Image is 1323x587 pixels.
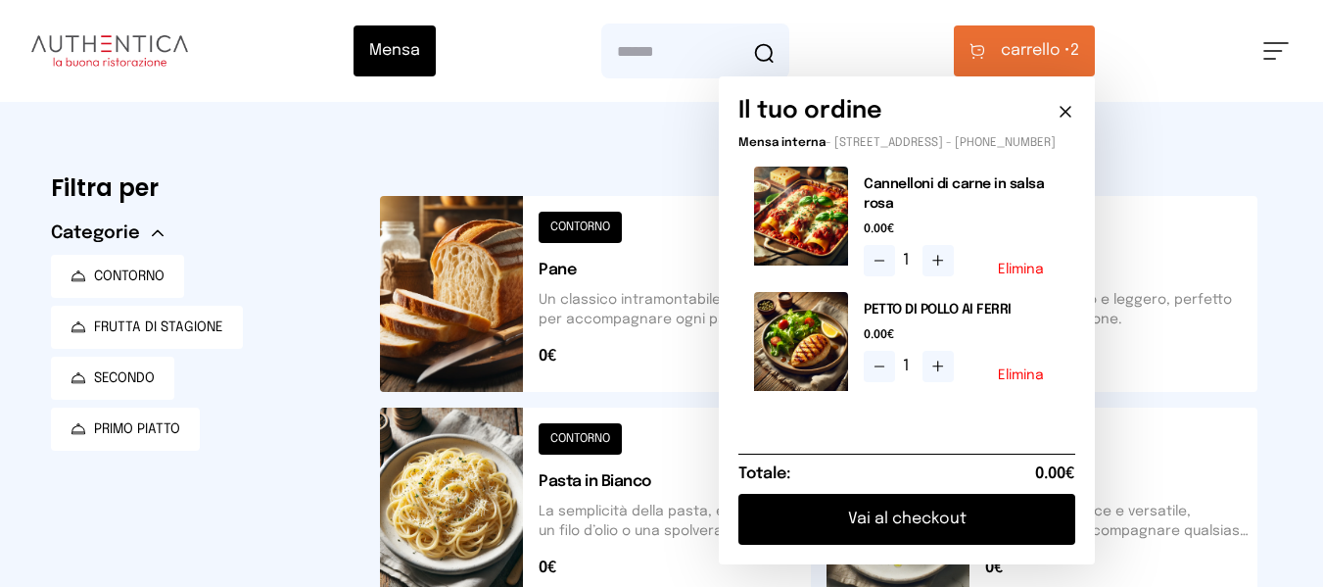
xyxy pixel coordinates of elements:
[94,368,155,388] span: SECONDO
[754,167,848,266] img: media
[864,327,1060,343] span: 0.00€
[903,355,915,378] span: 1
[31,35,188,67] img: logo.8f33a47.png
[51,306,243,349] button: FRUTTA DI STAGIONE
[51,172,349,204] h6: Filtra per
[1001,39,1079,63] span: 2
[754,292,848,391] img: media
[738,96,882,127] h6: Il tuo ordine
[1001,39,1070,63] span: carrello •
[354,25,436,76] button: Mensa
[51,357,174,400] button: SECONDO
[864,221,1060,237] span: 0.00€
[738,135,1075,151] p: - [STREET_ADDRESS] - [PHONE_NUMBER]
[738,137,826,149] span: Mensa interna
[94,267,165,286] span: CONTORNO
[51,220,164,247] button: Categorie
[1035,463,1075,486] span: 0.00€
[864,174,1060,214] h2: Cannelloni di carne in salsa rosa
[998,263,1044,276] button: Elimina
[738,463,790,486] h6: Totale:
[954,25,1095,76] button: carrello •2
[94,419,180,439] span: PRIMO PIATTO
[94,318,223,337] span: FRUTTA DI STAGIONE
[864,300,1060,319] h2: PETTO DI POLLO AI FERRI
[51,408,200,451] button: PRIMO PIATTO
[998,368,1044,382] button: Elimina
[903,249,915,272] span: 1
[51,220,140,247] span: Categorie
[51,255,184,298] button: CONTORNO
[738,494,1075,545] button: Vai al checkout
